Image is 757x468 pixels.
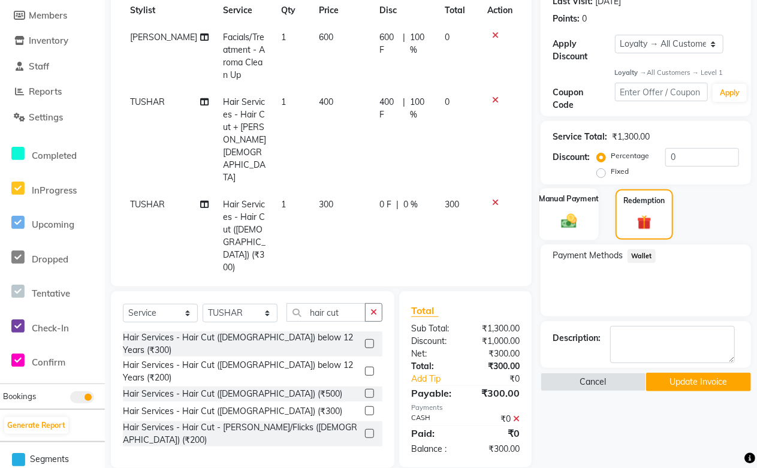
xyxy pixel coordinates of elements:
[553,38,615,63] div: Apply Discount
[713,84,747,102] button: Apply
[553,151,590,164] div: Discount:
[402,322,466,335] div: Sub Total:
[123,388,342,400] div: Hair Services - Hair Cut ([DEMOGRAPHIC_DATA]) (₹500)
[281,199,286,210] span: 1
[130,96,165,107] span: TUSHAR
[379,96,398,121] span: 400 F
[402,413,466,425] div: CASH
[3,34,102,48] a: Inventory
[123,405,342,418] div: Hair Services - Hair Cut ([DEMOGRAPHIC_DATA]) (₹300)
[3,111,102,125] a: Settings
[281,32,286,43] span: 1
[223,96,266,183] span: Hair Services - Hair Cut + [PERSON_NAME] [DEMOGRAPHIC_DATA]
[411,304,439,317] span: Total
[29,86,62,97] span: Reports
[123,450,342,463] div: Hair Services - Hair Cut ([DEMOGRAPHIC_DATA]) (₹400)
[633,213,656,231] img: _gift.svg
[541,373,646,391] button: Cancel
[32,357,65,368] span: Confirm
[319,96,333,107] span: 400
[445,96,450,107] span: 0
[32,185,77,196] span: InProgress
[611,166,629,177] label: Fixed
[379,31,398,56] span: 600 F
[623,195,665,206] label: Redemption
[402,335,466,348] div: Discount:
[466,413,529,425] div: ₹0
[611,150,649,161] label: Percentage
[3,85,102,99] a: Reports
[466,426,529,440] div: ₹0
[539,194,599,205] label: Manual Payment
[402,373,476,385] a: Add Tip
[466,443,529,455] div: ₹300.00
[379,198,391,211] span: 0 F
[32,253,68,265] span: Dropped
[553,332,601,345] div: Description:
[402,386,466,400] div: Payable:
[411,403,520,413] div: Payments
[553,249,623,262] span: Payment Methods
[628,249,656,263] span: Wallet
[123,359,360,384] div: Hair Services - Hair Cut ([DEMOGRAPHIC_DATA]) below 12 Years (₹200)
[582,13,587,25] div: 0
[32,150,77,161] span: Completed
[32,322,69,334] span: Check-In
[402,348,466,360] div: Net:
[403,198,418,211] span: 0 %
[3,9,102,23] a: Members
[615,83,708,101] input: Enter Offer / Coupon Code
[410,96,431,121] span: 100 %
[466,335,529,348] div: ₹1,000.00
[612,131,650,143] div: ₹1,300.00
[396,198,399,211] span: |
[466,348,529,360] div: ₹300.00
[4,417,68,434] button: Generate Report
[30,453,69,466] span: Segments
[319,32,333,43] span: 600
[553,13,580,25] div: Points:
[403,96,405,121] span: |
[32,219,74,230] span: Upcoming
[466,386,529,400] div: ₹300.00
[553,131,607,143] div: Service Total:
[286,303,366,322] input: Search or Scan
[466,322,529,335] div: ₹1,300.00
[29,61,49,72] span: Staff
[123,421,360,446] div: Hair Services - Hair Cut - [PERSON_NAME]/Flicks ([DEMOGRAPHIC_DATA]) (₹200)
[466,360,529,373] div: ₹300.00
[615,68,739,78] div: All Customers → Level 1
[3,60,102,74] a: Staff
[29,10,67,21] span: Members
[29,35,68,46] span: Inventory
[3,391,36,401] span: Bookings
[403,31,405,56] span: |
[130,32,197,43] span: [PERSON_NAME]
[130,199,165,210] span: TUSHAR
[402,443,466,455] div: Balance :
[29,111,63,123] span: Settings
[445,199,459,210] span: 300
[410,31,431,56] span: 100 %
[402,426,466,440] div: Paid:
[223,199,266,273] span: Hair Services - Hair Cut ([DEMOGRAPHIC_DATA]) (₹300)
[402,360,466,373] div: Total:
[476,373,529,385] div: ₹0
[123,331,360,357] div: Hair Services - Hair Cut ([DEMOGRAPHIC_DATA]) below 12 Years (₹300)
[281,96,286,107] span: 1
[646,373,752,391] button: Update Invoice
[32,288,70,299] span: Tentative
[223,32,265,80] span: Facials/Treatment - Aroma Clean Up
[556,212,582,231] img: _cash.svg
[319,199,333,210] span: 300
[615,68,647,77] strong: Loyalty →
[553,86,615,111] div: Coupon Code
[445,32,450,43] span: 0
